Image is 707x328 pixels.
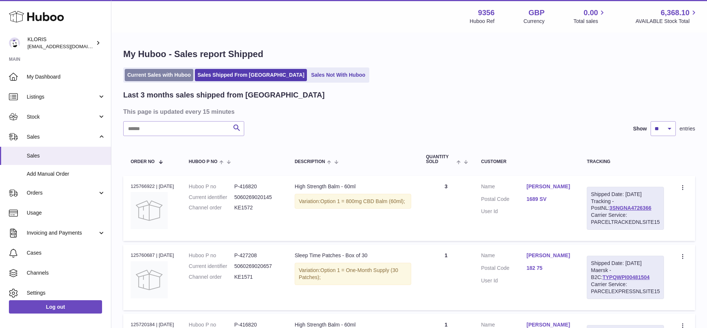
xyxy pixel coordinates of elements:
span: Listings [27,93,98,100]
span: Total sales [573,18,606,25]
span: Channels [27,269,105,276]
a: Sales Not With Huboo [308,69,368,81]
span: AVAILABLE Stock Total [635,18,698,25]
span: Sales [27,133,98,140]
dd: P-416820 [234,183,280,190]
span: entries [680,125,695,132]
a: Log out [9,300,102,314]
div: 125720184 | [DATE] [131,321,174,328]
div: Tracking - PostNL: [587,187,664,230]
a: [PERSON_NAME] [527,183,572,190]
div: 125766922 | [DATE] [131,183,174,190]
div: Huboo Ref [470,18,495,25]
span: 6,368.10 [661,8,690,18]
span: 0.00 [584,8,598,18]
dt: User Id [481,208,527,215]
dd: KE1572 [234,204,280,211]
label: Show [633,125,647,132]
div: Shipped Date: [DATE] [591,191,660,198]
div: Customer [481,159,572,164]
span: My Dashboard [27,73,105,80]
div: Variation: [295,263,411,285]
dd: P-427208 [234,252,280,259]
a: 6,368.10 AVAILABLE Stock Total [635,8,698,25]
dt: Name [481,252,527,261]
img: huboo@kloriscbd.com [9,37,20,49]
h3: This page is updated every 15 minutes [123,107,693,116]
div: KLORIS [27,36,94,50]
a: 182 75 [527,265,572,272]
dt: Channel order [189,204,235,211]
div: High Strength Balm - 60ml [295,183,411,190]
dt: Huboo P no [189,183,235,190]
span: [EMAIL_ADDRESS][DOMAIN_NAME] [27,43,109,49]
div: 125760687 | [DATE] [131,252,174,259]
a: 1689 SV [527,196,572,203]
img: no-photo.jpg [131,192,168,229]
h1: My Huboo - Sales report Shipped [123,48,695,60]
dt: Current identifier [189,263,235,270]
dd: KE1571 [234,274,280,281]
div: Carrier Service: PARCELEXPRESSNLSITE15 [591,281,660,295]
span: Add Manual Order [27,170,105,178]
a: TYPQWPI00481504 [602,274,649,280]
div: Variation: [295,194,411,209]
span: Sales [27,152,105,159]
span: Description [295,159,325,164]
a: 3SNGNA4726366 [609,205,651,211]
span: Settings [27,289,105,296]
span: Huboo P no [189,159,217,164]
span: Option 1 = One-Month Supply (30 Patches); [299,267,398,280]
span: Order No [131,159,155,164]
img: no-photo.jpg [131,261,168,298]
div: Currency [524,18,545,25]
dt: Postal Code [481,196,527,205]
dt: Current identifier [189,194,235,201]
span: Usage [27,209,105,216]
a: [PERSON_NAME] [527,252,572,259]
span: Quantity Sold [426,155,455,164]
span: Invoicing and Payments [27,229,98,236]
div: Tracking [587,159,664,164]
td: 3 [419,176,474,241]
td: 1 [419,245,474,310]
a: Sales Shipped From [GEOGRAPHIC_DATA] [195,69,307,81]
dt: Name [481,183,527,192]
div: Maersk - B2C: [587,256,664,299]
a: Current Sales with Huboo [125,69,193,81]
span: Orders [27,189,98,196]
div: Shipped Date: [DATE] [591,260,660,267]
dt: Channel order [189,274,235,281]
a: 0.00 Total sales [573,8,606,25]
div: Sleep Time Patches - Box of 30 [295,252,411,259]
strong: 9356 [478,8,495,18]
strong: GBP [528,8,544,18]
div: Carrier Service: PARCELTRACKEDNLSITE15 [591,212,660,226]
span: Option 1 = 800mg CBD Balm (60ml); [320,198,405,204]
h2: Last 3 months sales shipped from [GEOGRAPHIC_DATA] [123,90,325,100]
dt: User Id [481,277,527,284]
dd: 5060269020145 [234,194,280,201]
span: Stock [27,113,98,120]
dt: Huboo P no [189,252,235,259]
dt: Postal Code [481,265,527,274]
span: Cases [27,249,105,256]
dd: 5060269020657 [234,263,280,270]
